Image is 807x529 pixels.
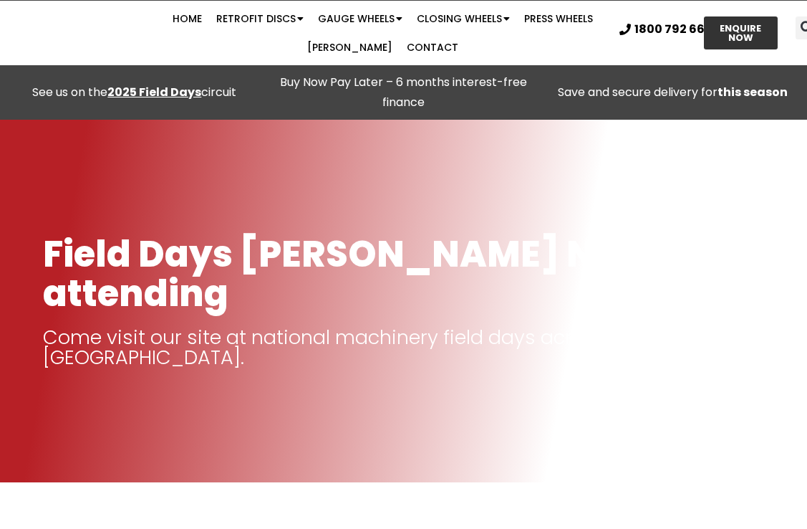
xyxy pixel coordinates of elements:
span: ENQUIRE NOW [717,24,765,42]
a: Closing Wheels [410,4,517,33]
a: ENQUIRE NOW [704,16,778,49]
strong: this season [717,84,788,100]
div: See us on the circuit [7,82,262,103]
span: 1800 792 668 [634,24,712,35]
a: [PERSON_NAME] [300,33,400,62]
a: Gauge Wheels [311,4,410,33]
h1: Field Days [PERSON_NAME] NT are attending [43,234,764,313]
a: Press Wheels [517,4,600,33]
a: Retrofit Discs [209,4,311,33]
p: Come visit our site at national machinery field days across [GEOGRAPHIC_DATA]. [43,328,764,368]
a: Home [165,4,209,33]
p: Save and secure delivery for [545,82,800,103]
a: 2025 Field Days [107,84,201,100]
nav: Menu [157,4,609,62]
a: Contact [400,33,465,62]
img: Ryan NT logo [43,15,157,50]
a: 1800 792 668 [619,24,712,35]
p: Buy Now Pay Later – 6 months interest-free finance [276,72,531,113]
